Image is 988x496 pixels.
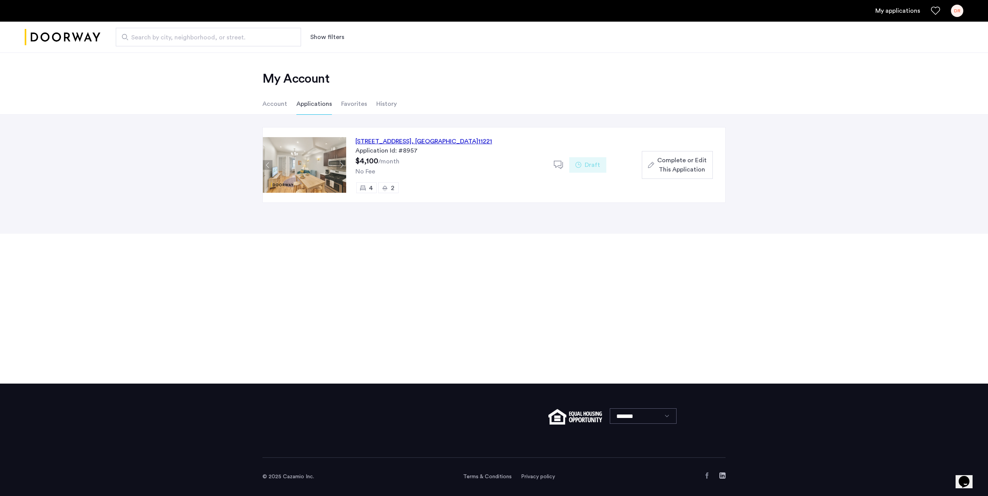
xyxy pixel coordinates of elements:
button: button [642,151,713,179]
li: Applications [296,93,332,115]
button: Previous apartment [263,160,272,170]
button: Show or hide filters [310,32,344,42]
div: Application Id: #8957 [355,146,545,155]
span: Complete or Edit This Application [657,156,707,174]
span: 2 [391,185,394,191]
li: History [376,93,397,115]
button: Next apartment [337,160,346,170]
input: Apartment Search [116,28,301,46]
img: equal-housing.png [548,409,602,425]
span: © 2025 Cazamio Inc. [262,474,314,479]
div: [STREET_ADDRESS] 11221 [355,137,492,146]
span: Draft [585,160,600,170]
span: Search by city, neighborhood, or street. [131,33,279,42]
h2: My Account [262,71,726,87]
img: Apartment photo [263,137,346,193]
li: Favorites [341,93,367,115]
select: Language select [610,408,677,424]
span: $4,100 [355,157,378,165]
span: No Fee [355,168,375,175]
a: Cazamio logo [25,23,100,52]
sub: /month [378,158,399,165]
span: 4 [369,185,373,191]
a: Facebook [704,472,710,479]
a: Terms and conditions [463,473,512,481]
div: DR [951,5,963,17]
li: Account [262,93,287,115]
span: , [GEOGRAPHIC_DATA] [411,138,478,144]
a: My application [875,6,920,15]
a: Privacy policy [521,473,555,481]
iframe: chat widget [956,465,980,488]
a: LinkedIn [719,472,726,479]
img: logo [25,23,100,52]
a: Favorites [931,6,940,15]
